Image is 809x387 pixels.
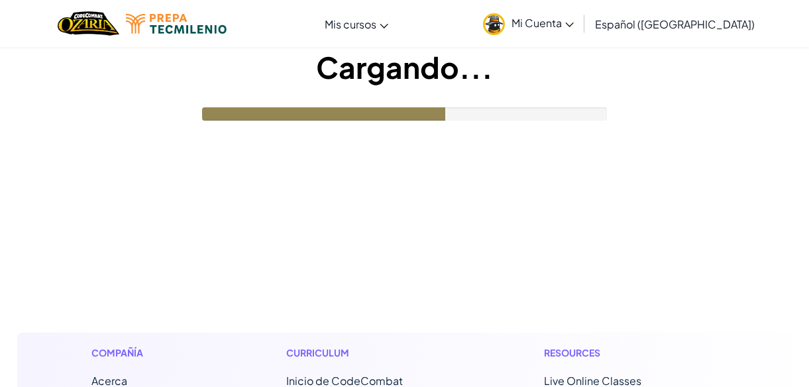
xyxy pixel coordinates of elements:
span: Español ([GEOGRAPHIC_DATA]) [595,17,755,31]
h1: Resources [544,346,718,360]
img: Home [58,10,119,37]
a: Ozaria by CodeCombat logo [58,10,119,37]
span: Mi Cuenta [512,16,574,30]
a: Mi Cuenta [476,3,580,44]
img: avatar [483,13,505,35]
h1: Compañía [91,346,202,360]
a: Español ([GEOGRAPHIC_DATA]) [588,6,761,42]
img: Tecmilenio logo [126,14,227,34]
span: Mis cursos [325,17,376,31]
h1: Curriculum [286,346,460,360]
a: Mis cursos [318,6,395,42]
